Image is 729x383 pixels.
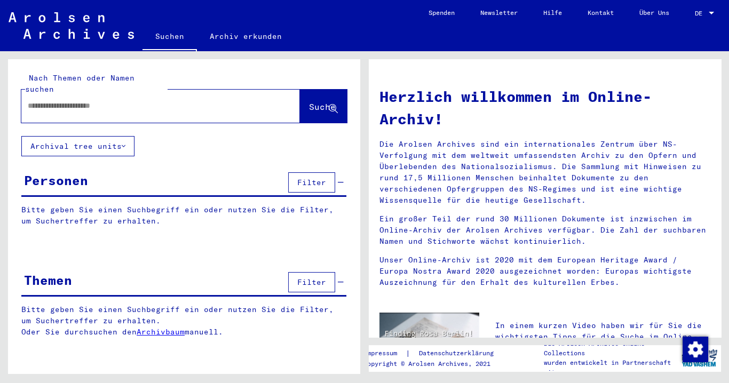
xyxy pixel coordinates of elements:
[297,277,326,287] span: Filter
[544,358,677,377] p: wurden entwickelt in Partnerschaft mit
[309,101,336,112] span: Suche
[682,336,708,362] div: Zustimmung ändern
[25,73,134,94] mat-label: Nach Themen oder Namen suchen
[21,304,347,338] p: Bitte geben Sie einen Suchbegriff ein oder nutzen Sie die Filter, um Suchertreffer zu erhalten. O...
[9,12,134,39] img: Arolsen_neg.svg
[137,327,185,337] a: Archivbaum
[495,320,710,354] p: In einem kurzen Video haben wir für Sie die wichtigsten Tipps für die Suche im Online-Archiv zusa...
[379,254,710,288] p: Unser Online-Archiv ist 2020 mit dem European Heritage Award / Europa Nostra Award 2020 ausgezeic...
[544,339,677,358] p: Die Arolsen Archives Online-Collections
[363,359,506,369] p: Copyright © Arolsen Archives, 2021
[142,23,197,51] a: Suchen
[379,313,479,367] img: video.jpg
[297,178,326,187] span: Filter
[683,337,708,362] img: Zustimmung ändern
[300,90,347,123] button: Suche
[679,345,719,371] img: yv_logo.png
[288,272,335,292] button: Filter
[24,270,72,290] div: Themen
[363,348,506,359] div: |
[21,204,346,227] p: Bitte geben Sie einen Suchbegriff ein oder nutzen Sie die Filter, um Suchertreffer zu erhalten.
[197,23,295,49] a: Archiv erkunden
[363,348,405,359] a: Impressum
[21,136,134,156] button: Archival tree units
[379,139,710,206] p: Die Arolsen Archives sind ein internationales Zentrum über NS-Verfolgung mit dem weltweit umfasse...
[288,172,335,193] button: Filter
[379,85,710,130] h1: Herzlich willkommen im Online-Archiv!
[379,213,710,247] p: Ein großer Teil der rund 30 Millionen Dokumente ist inzwischen im Online-Archiv der Arolsen Archi...
[24,171,88,190] div: Personen
[695,10,707,17] span: DE
[410,348,506,359] a: Datenschutzerklärung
